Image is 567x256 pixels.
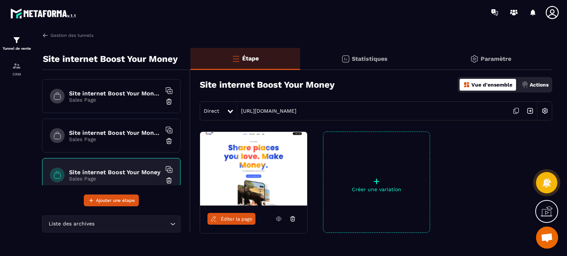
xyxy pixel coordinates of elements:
a: formationformationCRM [2,56,31,82]
p: Créer une variation [323,186,430,192]
a: [URL][DOMAIN_NAME] [237,108,296,114]
button: Ajouter une étape [84,194,139,206]
img: stats.20deebd0.svg [341,55,350,63]
p: Site internet Boost Your Money [43,52,178,66]
img: arrow-next.bcc2205e.svg [523,104,537,118]
h6: Site internet Boost Your Money pour [DATE] [69,90,161,97]
span: Ajouter une étape [96,197,135,204]
p: Étape [242,55,259,62]
img: image [200,132,307,206]
span: Éditer la page [221,216,252,222]
img: bars-o.4a397970.svg [231,54,240,63]
img: logo [10,7,77,20]
h6: Site internet Boost Your Money [69,169,161,176]
img: formation [12,36,21,45]
p: + [323,176,430,186]
img: trash [165,177,173,184]
img: setting-gr.5f69749f.svg [470,55,479,63]
img: trash [165,137,173,145]
p: Sales Page [69,176,161,182]
h3: Site internet Boost Your Money [200,80,335,90]
span: Liste des archives [47,220,96,228]
img: arrow [42,32,49,39]
p: Vue d'ensemble [471,82,512,88]
p: Statistiques [352,55,388,62]
a: Éditer la page [207,213,255,225]
img: formation [12,62,21,70]
input: Search for option [96,220,168,228]
img: dashboard-orange.40269519.svg [463,81,470,88]
p: Tunnel de vente [2,46,31,50]
a: Gestion des tunnels [42,32,93,39]
span: Direct [204,108,219,114]
a: formationformationTunnel de vente [2,30,31,56]
p: Sales Page [69,97,161,103]
img: actions.d6e523a2.png [522,81,528,88]
h6: Site internet Boost Your Money - 22/06 - todelete [69,129,161,136]
img: setting-w.858f3a88.svg [538,104,552,118]
p: CRM [2,72,31,76]
p: Actions [530,82,549,88]
a: Ouvrir le chat [536,227,558,249]
img: trash [165,98,173,105]
div: Search for option [42,215,181,232]
p: Sales Page [69,136,161,142]
p: Paramètre [481,55,511,62]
